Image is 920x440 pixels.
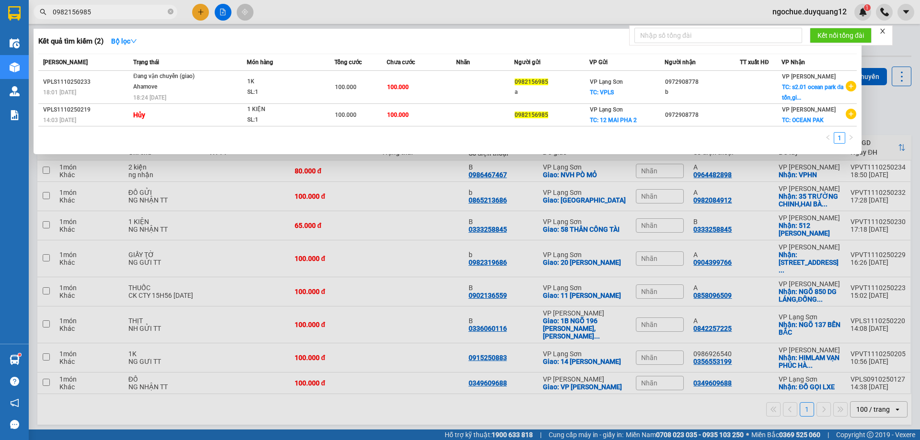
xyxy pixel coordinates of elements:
[665,87,739,97] div: b
[133,82,205,92] div: Ahamove
[43,105,130,115] div: VPLS1110250219
[665,77,739,87] div: 0972908778
[665,110,739,120] div: 0972908778
[822,132,834,144] li: Previous Page
[514,59,540,66] span: Người gửi
[834,132,845,144] li: 1
[810,28,872,43] button: Kết nối tổng đài
[247,104,319,115] div: 1 KIỆN
[168,8,173,17] span: close-circle
[10,377,19,386] span: question-circle
[335,84,356,90] span: 100.000
[846,81,856,91] span: plus-circle
[247,115,319,125] div: SL: 1
[845,132,857,144] li: Next Page
[515,112,548,118] span: 0982156985
[590,117,637,124] span: TC: 12 MAI PHA 2
[133,94,166,101] span: 18:24 [DATE]
[10,355,20,365] img: warehouse-icon
[845,132,857,144] button: right
[10,420,19,429] span: message
[10,38,20,48] img: warehouse-icon
[846,109,856,119] span: plus-circle
[825,135,831,140] span: left
[133,71,205,82] div: Đang vận chuyển (giao)
[387,59,415,66] span: Chưa cước
[133,111,145,119] strong: Hủy
[515,79,548,85] span: 0982156985
[782,73,836,80] span: VP [PERSON_NAME]
[782,59,805,66] span: VP Nhận
[590,79,623,85] span: VP Lạng Sơn
[589,59,608,66] span: VP Gửi
[10,398,19,407] span: notification
[38,36,103,46] h3: Kết quả tìm kiếm ( 2 )
[10,62,20,72] img: warehouse-icon
[782,106,836,113] span: VP [PERSON_NAME]
[590,106,623,113] span: VP Lạng Sơn
[43,77,130,87] div: VPLS1110250233
[247,87,319,98] div: SL: 1
[387,112,409,118] span: 100.000
[817,30,864,41] span: Kết nối tổng đài
[387,84,409,90] span: 100.000
[822,132,834,144] button: left
[247,77,319,87] div: 1K
[103,34,145,49] button: Bộ lọcdown
[879,28,886,34] span: close
[665,59,696,66] span: Người nhận
[834,133,845,143] a: 1
[10,86,20,96] img: warehouse-icon
[40,9,46,15] span: search
[740,59,769,66] span: TT xuất HĐ
[848,135,854,140] span: right
[111,37,137,45] strong: Bộ lọc
[43,89,76,96] span: 18:01 [DATE]
[18,353,21,356] sup: 1
[456,59,470,66] span: Nhãn
[168,9,173,14] span: close-circle
[53,7,166,17] input: Tìm tên, số ĐT hoặc mã đơn
[334,59,362,66] span: Tổng cước
[782,84,843,101] span: TC: s2.01 ocean park đa tốn,gi...
[335,112,356,118] span: 100.000
[133,59,159,66] span: Trạng thái
[130,38,137,45] span: down
[8,6,21,21] img: logo-vxr
[515,87,589,97] div: a
[43,59,88,66] span: [PERSON_NAME]
[782,117,824,124] span: TC: OCEAN PAK
[247,59,273,66] span: Món hàng
[634,28,802,43] input: Nhập số tổng đài
[10,110,20,120] img: solution-icon
[590,89,614,96] span: TC: VPLS
[43,117,76,124] span: 14:03 [DATE]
